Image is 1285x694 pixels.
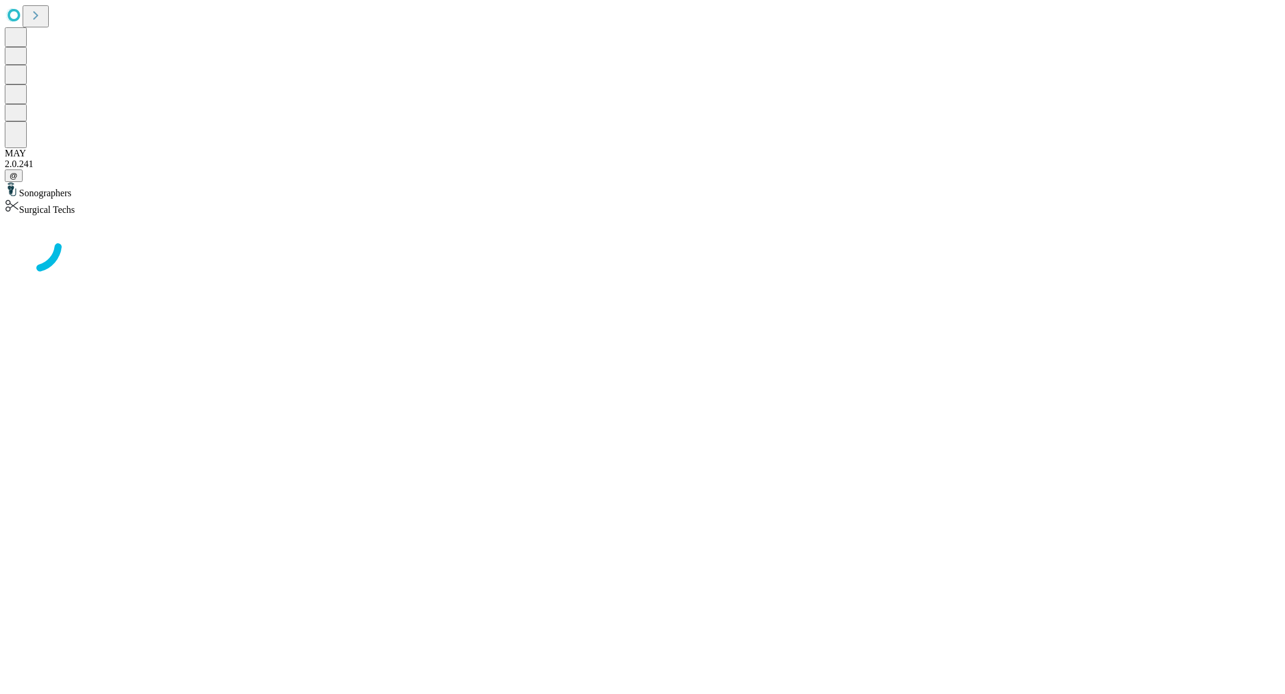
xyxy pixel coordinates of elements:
[10,171,18,180] span: @
[5,182,1280,199] div: Sonographers
[5,159,1280,169] div: 2.0.241
[5,169,23,182] button: @
[5,148,1280,159] div: MAY
[5,199,1280,215] div: Surgical Techs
